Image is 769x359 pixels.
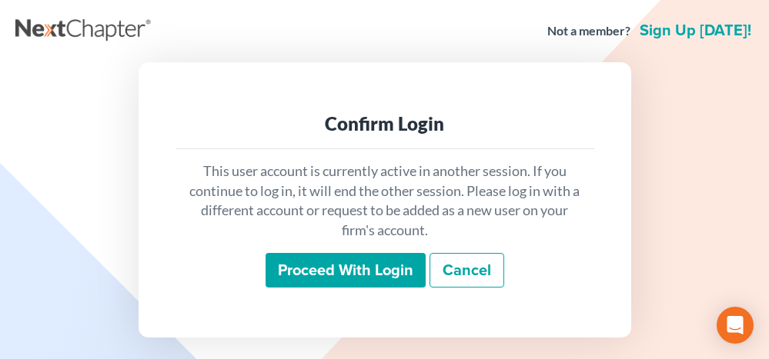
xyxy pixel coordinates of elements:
[266,253,426,288] input: Proceed with login
[637,23,754,38] a: Sign up [DATE]!
[188,111,582,136] div: Confirm Login
[547,22,630,40] strong: Not a member?
[188,161,582,241] p: This user account is currently active in another session. If you continue to log in, it will end ...
[717,307,754,344] div: Open Intercom Messenger
[430,253,504,288] a: Cancel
